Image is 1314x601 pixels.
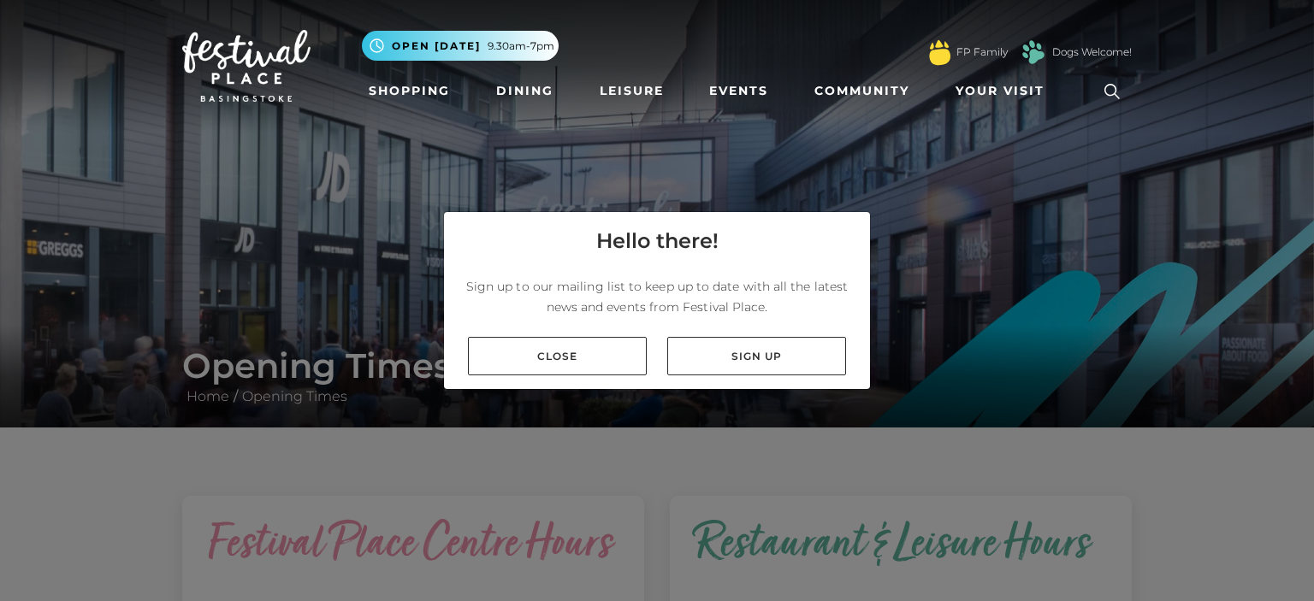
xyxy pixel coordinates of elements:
a: FP Family [956,44,1008,60]
h4: Hello there! [596,226,719,256]
a: Leisure [593,75,671,107]
a: Sign up [667,337,846,375]
a: Shopping [362,75,457,107]
a: Your Visit [949,75,1060,107]
a: Dining [489,75,560,107]
p: Sign up to our mailing list to keep up to date with all the latest news and events from Festival ... [458,276,856,317]
a: Events [702,75,775,107]
img: Festival Place Logo [182,30,311,102]
span: 9.30am-7pm [488,38,554,54]
span: Your Visit [956,82,1045,100]
a: Community [808,75,916,107]
a: Close [468,337,647,375]
span: Open [DATE] [392,38,481,54]
a: Dogs Welcome! [1052,44,1132,60]
button: Open [DATE] 9.30am-7pm [362,31,559,61]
